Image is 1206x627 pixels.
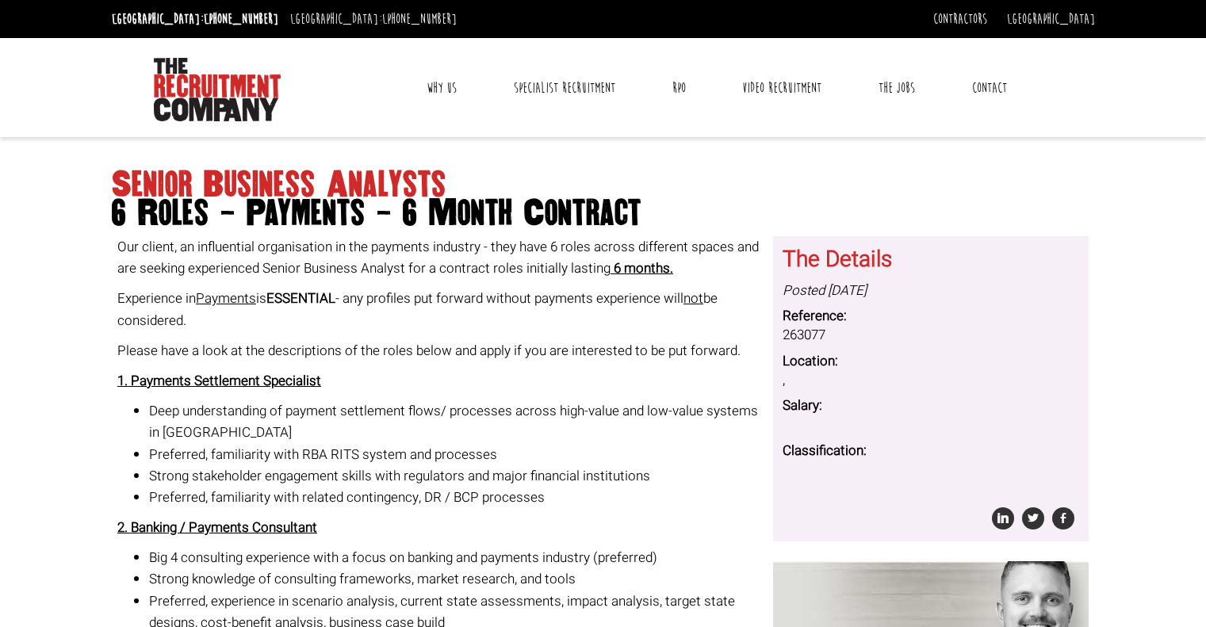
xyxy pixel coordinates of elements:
i: Posted [DATE] [783,281,867,300]
p: Our client, an influential organisation in the payments industry - they have 6 roles across diffe... [117,236,761,279]
span: not [683,289,703,308]
dt: Reference: [783,307,1079,326]
a: Video Recruitment [730,68,833,108]
a: Contractors [933,10,987,28]
a: [GEOGRAPHIC_DATA] [1007,10,1095,28]
strong: 6 months. [614,258,673,278]
a: RPO [660,68,698,108]
li: Strong knowledge of consulting frameworks, market research, and tools [149,568,761,590]
li: Preferred, familiarity with related contingency, DR / BCP processes [149,487,761,508]
a: [PHONE_NUMBER] [382,10,457,28]
a: The Jobs [867,68,927,108]
dt: Location: [783,352,1079,371]
a: Contact [960,68,1019,108]
img: The Recruitment Company [154,58,281,121]
strong: 1. Payments Settlement Specialist [117,371,321,391]
dd: 263077 [783,326,1079,345]
a: Why Us [415,68,469,108]
span: 6 Roles - Payments - 6 Month Contract [112,199,1095,227]
p: Experience in is - any profiles put forward without payments experience will be considered. [117,288,761,331]
dt: Classification: [783,442,1079,461]
strong: ESSENTIAL [266,289,335,308]
dd: , [783,371,1079,390]
a: [PHONE_NUMBER] [204,10,278,28]
p: Please have a look at the descriptions of the roles below and apply if you are interested to be p... [117,340,761,361]
h1: Senior Business Analysts [112,170,1095,227]
li: Strong stakeholder engagement skills with regulators and major financial institutions [149,465,761,487]
li: Deep understanding of payment settlement flows/ processes across high-value and low-value systems... [149,400,761,443]
dt: Salary: [783,396,1079,415]
strong: 2. Banking / Payments Consultant [117,518,317,537]
span: Payments [196,289,256,308]
li: Preferred, familiarity with RBA RITS system and processes [149,444,761,465]
a: Specialist Recruitment [502,68,627,108]
li: [GEOGRAPHIC_DATA]: [286,6,461,32]
li: [GEOGRAPHIC_DATA]: [108,6,282,32]
h3: The Details [783,248,1079,273]
li: Big 4 consulting experience with a focus on banking and payments industry (preferred) [149,547,761,568]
